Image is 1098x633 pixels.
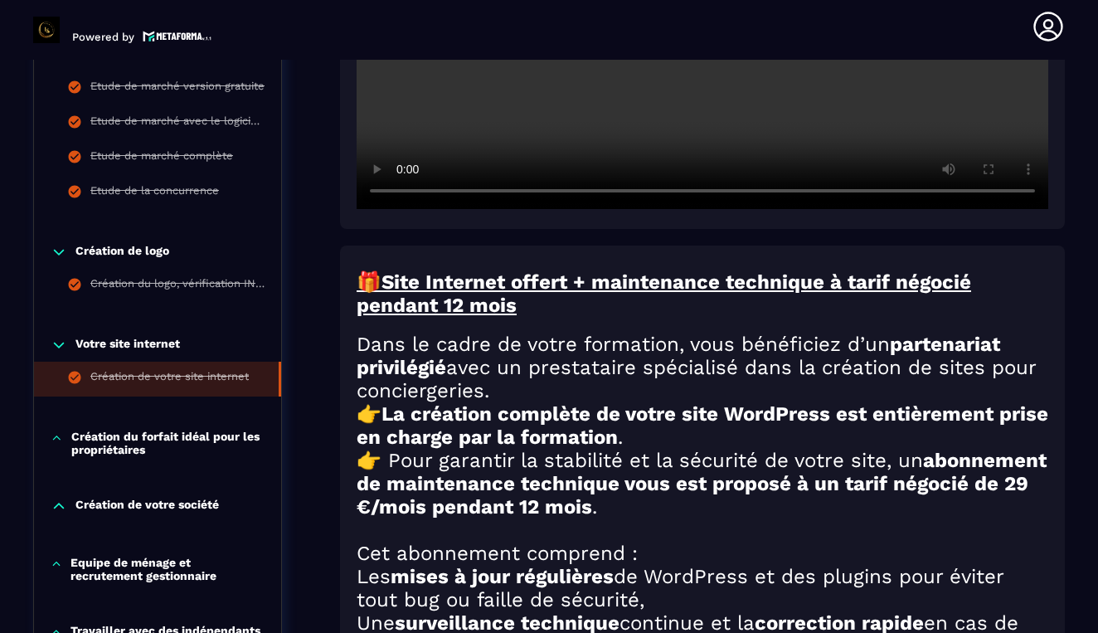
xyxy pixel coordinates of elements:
[391,565,614,588] strong: mises à jour régulières
[90,370,249,388] div: Création de votre site internet
[143,29,212,43] img: logo
[357,270,971,317] u: Site Internet offert + maintenance technique à tarif négocié pendant 12 mois
[90,114,265,133] div: Etude de marché avec le logiciel Airdna version payante
[33,17,60,43] img: logo-branding
[90,184,219,202] div: Etude de la concurrence
[357,270,381,294] u: 🎁
[90,149,233,168] div: Etude de marché complète
[75,498,219,514] p: Création de votre société
[357,449,1047,519] strong: abonnement de maintenance technique vous est proposé à un tarif négocié de 29 €/mois pendant 12 mois
[357,542,1048,565] h2: Cet abonnement comprend :
[357,333,1048,402] h2: Dans le cadre de votre formation, vous bénéficiez d’un avec un prestataire spécialisé dans la cré...
[357,402,1048,449] strong: La création complète de votre site WordPress est entièrement prise en charge par la formation
[72,31,134,43] p: Powered by
[357,449,1048,519] h2: 👉 Pour garantir la stabilité et la sécurité de votre site, un .
[357,333,1000,379] strong: partenariat privilégié
[75,244,169,261] p: Création de logo
[90,277,265,295] div: Création du logo, vérification INPI
[357,402,1048,449] h2: 👉 .
[71,430,265,456] p: Création du forfait idéal pour les propriétaires
[357,565,1048,611] h2: Les de WordPress et des plugins pour éviter tout bug ou faille de sécurité,
[90,80,265,98] div: Etude de marché version gratuite
[70,556,265,582] p: Equipe de ménage et recrutement gestionnaire
[75,337,180,353] p: Votre site internet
